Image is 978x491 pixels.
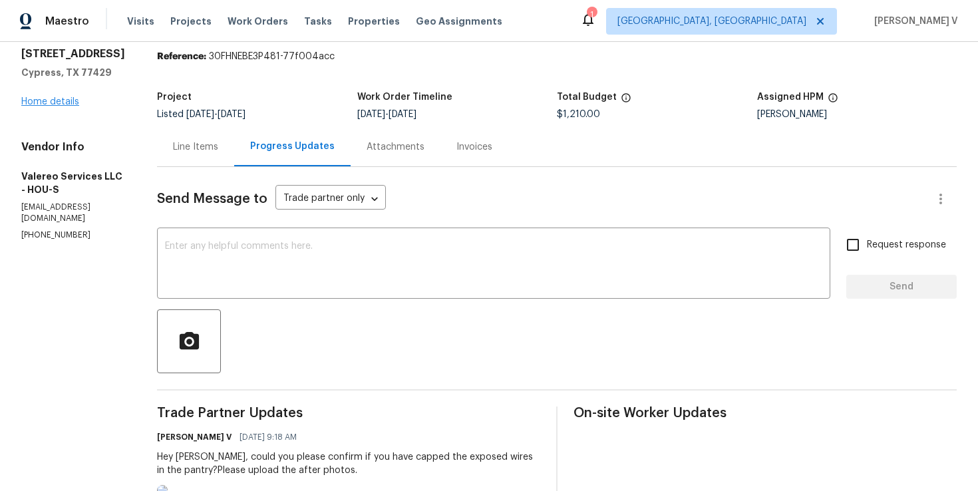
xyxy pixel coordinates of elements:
span: The total cost of line items that have been proposed by Opendoor. This sum includes line items th... [621,92,631,110]
span: Projects [170,15,212,28]
div: 30FHNEBE3P481-77f004acc [157,50,957,63]
b: Reference: [157,52,206,61]
span: [DATE] [186,110,214,119]
h4: Vendor Info [21,140,125,154]
span: Visits [127,15,154,28]
span: Listed [157,110,245,119]
span: Maestro [45,15,89,28]
h5: Work Order Timeline [357,92,452,102]
div: [PERSON_NAME] [757,110,957,119]
span: [DATE] [218,110,245,119]
h5: Valereo Services LLC - HOU-S [21,170,125,196]
span: Tasks [304,17,332,26]
div: Trade partner only [275,188,386,210]
h5: Project [157,92,192,102]
a: Home details [21,97,79,106]
span: $1,210.00 [557,110,600,119]
span: [DATE] [389,110,416,119]
h6: [PERSON_NAME] V [157,430,232,444]
div: 1 [587,8,596,21]
span: - [186,110,245,119]
h2: [STREET_ADDRESS] [21,47,125,61]
span: Work Orders [228,15,288,28]
div: Line Items [173,140,218,154]
div: Hey [PERSON_NAME], could you please confirm if you have capped the exposed wires in the pantry?Pl... [157,450,540,477]
div: Invoices [456,140,492,154]
p: [PHONE_NUMBER] [21,230,125,241]
span: Geo Assignments [416,15,502,28]
span: Trade Partner Updates [157,407,540,420]
span: [PERSON_NAME] V [869,15,958,28]
span: Request response [867,238,946,252]
h5: Total Budget [557,92,617,102]
p: [EMAIL_ADDRESS][DOMAIN_NAME] [21,202,125,224]
h5: Cypress, TX 77429 [21,66,125,79]
span: - [357,110,416,119]
div: Progress Updates [250,140,335,153]
span: [DATE] [357,110,385,119]
span: Send Message to [157,192,267,206]
span: The hpm assigned to this work order. [828,92,838,110]
span: Properties [348,15,400,28]
span: On-site Worker Updates [573,407,957,420]
h5: Assigned HPM [757,92,824,102]
span: [GEOGRAPHIC_DATA], [GEOGRAPHIC_DATA] [617,15,806,28]
span: [DATE] 9:18 AM [240,430,297,444]
div: Attachments [367,140,424,154]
